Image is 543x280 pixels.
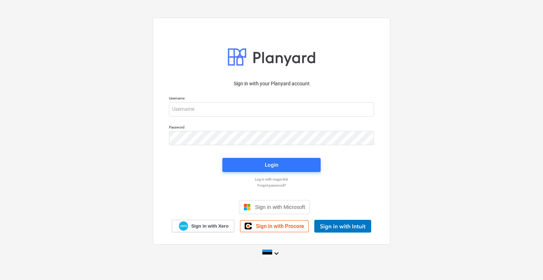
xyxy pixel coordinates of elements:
div: Login [265,160,278,170]
span: Sign in with Xero [191,223,228,229]
a: Forgot password? [165,183,378,188]
button: Login [222,158,321,172]
img: Xero logo [179,221,188,231]
p: Username [169,96,374,102]
p: Sign in with your Planyard account [169,80,374,87]
span: Sign in with Procore [256,223,304,229]
a: Sign in with Xero [172,220,235,232]
img: Microsoft logo [244,204,251,211]
i: keyboard_arrow_down [272,249,281,258]
span: Sign in with Microsoft [255,204,305,210]
input: Username [169,102,374,116]
a: Sign in with Procore [240,220,309,232]
a: Log in with magic link [165,177,378,182]
p: Password [169,125,374,131]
